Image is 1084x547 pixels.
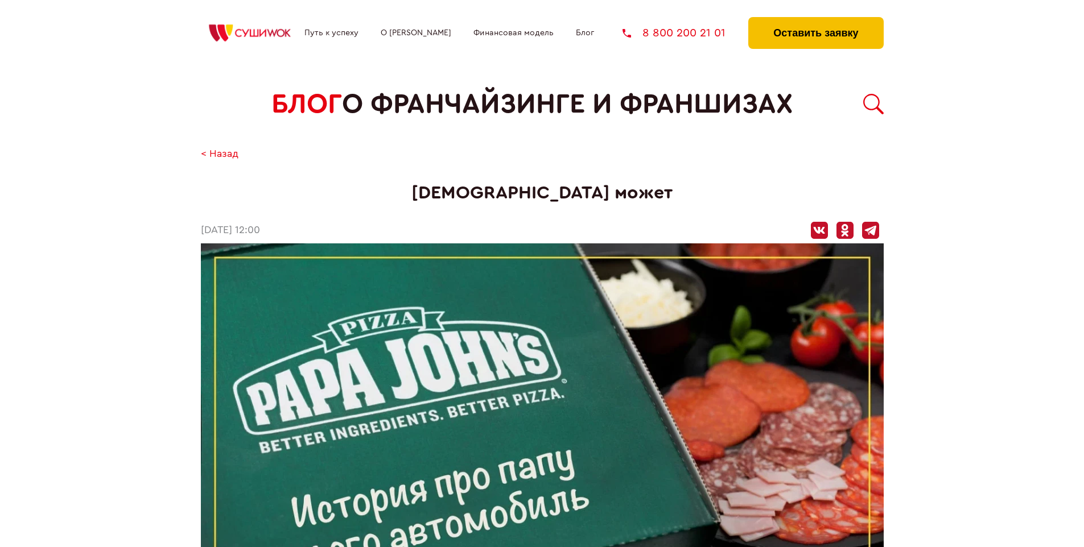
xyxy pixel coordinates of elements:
a: Путь к успеху [304,28,358,38]
a: Финансовая модель [473,28,554,38]
span: 8 800 200 21 01 [642,27,726,39]
span: БЛОГ [271,89,342,120]
a: 8 800 200 21 01 [623,27,726,39]
a: О [PERSON_NAME] [381,28,451,38]
h1: [DEMOGRAPHIC_DATA] может [201,183,884,204]
time: [DATE] 12:00 [201,225,260,237]
a: < Назад [201,148,238,160]
a: Блог [576,28,594,38]
span: о франчайзинге и франшизах [342,89,793,120]
button: Оставить заявку [748,17,883,49]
